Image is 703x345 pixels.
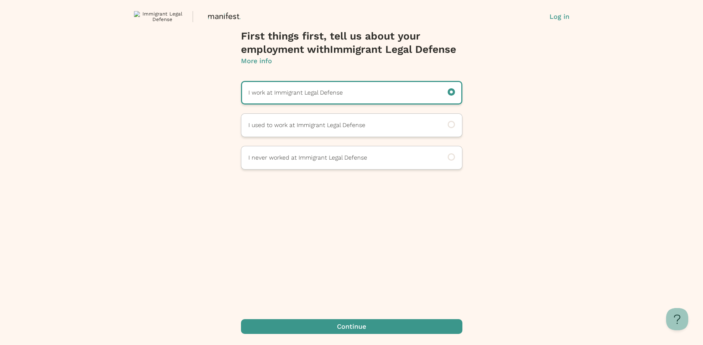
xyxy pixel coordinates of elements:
iframe: Toggle Customer Support [666,308,688,330]
img: Immigrant Legal Defense [134,11,185,22]
h4: First things first, tell us about your employment with [241,30,462,56]
p: I used to work at Immigrant Legal Defense [248,121,435,130]
button: More info [241,56,272,66]
button: Continue [241,319,462,334]
p: I work at Immigrant Legal Defense [248,88,435,97]
span: Immigrant Legal Defense [330,43,456,55]
button: Log in [549,12,569,21]
p: I never worked at Immigrant Legal Defense [248,153,435,162]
